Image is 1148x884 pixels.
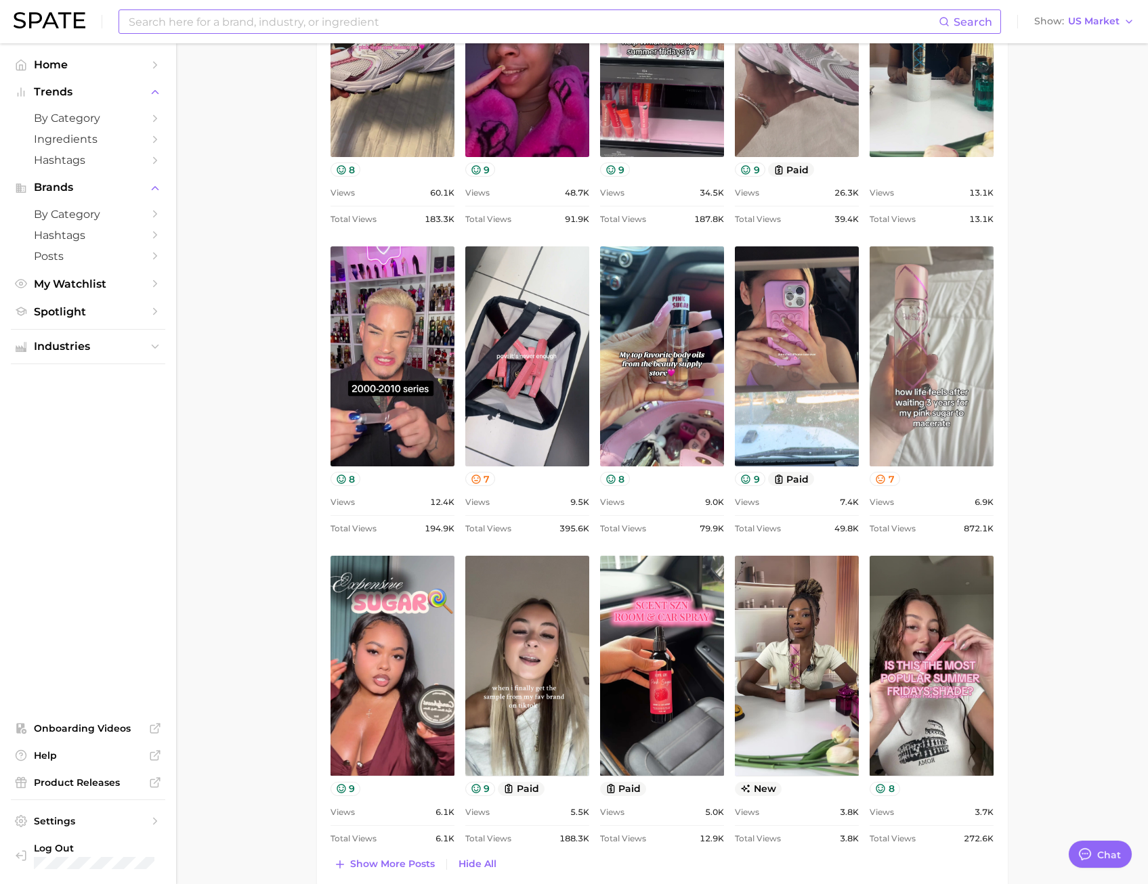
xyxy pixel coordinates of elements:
span: Total Views [870,211,916,227]
button: 8 [331,472,361,486]
span: Views [600,185,624,201]
span: Total Views [331,831,377,847]
a: Onboarding Videos [11,718,165,738]
span: 12.9k [700,831,724,847]
span: 187.8k [694,211,724,227]
a: Product Releases [11,772,165,793]
span: 60.1k [430,185,454,201]
span: 188.3k [559,831,589,847]
span: Hide All [459,858,496,870]
button: 8 [331,162,361,177]
span: Total Views [735,211,781,227]
span: 13.1k [969,211,994,227]
span: 9.0k [705,494,724,510]
span: US Market [1068,18,1120,25]
button: 7 [465,472,496,486]
span: 12.4k [430,494,454,510]
span: Onboarding Videos [34,722,142,734]
span: Total Views [600,831,646,847]
span: Spotlight [34,305,142,318]
span: 49.8k [834,521,859,537]
span: Views [465,804,490,820]
a: Hashtags [11,150,165,171]
button: paid [498,782,545,796]
a: Settings [11,811,165,831]
span: 6.1k [435,804,454,820]
button: 8 [600,472,631,486]
a: My Watchlist [11,273,165,294]
button: Hide All [455,855,500,873]
span: Product Releases [34,776,142,789]
span: 7.4k [840,494,859,510]
span: Views [870,185,894,201]
button: Show more posts [331,855,438,874]
span: Total Views [331,521,377,537]
span: Show more posts [350,858,435,870]
span: 5.5k [570,804,589,820]
span: 26.3k [834,185,859,201]
span: Views [735,804,759,820]
span: Views [735,185,759,201]
span: 3.7k [975,804,994,820]
button: 9 [331,782,361,796]
span: Industries [34,340,142,353]
button: 8 [870,782,900,796]
span: 272.6k [964,831,994,847]
span: Home [34,58,142,71]
button: Trends [11,82,165,102]
input: Search here for a brand, industry, or ingredient [127,10,939,33]
span: Ingredients [34,133,142,146]
span: Views [600,804,624,820]
button: 7 [870,472,900,486]
span: Views [735,494,759,510]
span: 39.4k [834,211,859,227]
span: 872.1k [964,521,994,537]
button: Brands [11,177,165,198]
a: by Category [11,108,165,129]
a: Spotlight [11,301,165,322]
span: 34.5k [700,185,724,201]
span: 13.1k [969,185,994,201]
a: Ingredients [11,129,165,150]
span: Total Views [331,211,377,227]
button: 9 [465,162,496,177]
span: Views [465,185,490,201]
span: new [735,782,782,796]
span: 183.3k [425,211,454,227]
button: Industries [11,336,165,357]
button: paid [768,472,815,486]
img: SPATE [14,12,85,28]
span: Views [870,494,894,510]
span: Settings [34,815,142,827]
button: 9 [735,162,765,177]
a: Home [11,54,165,75]
span: Views [600,494,624,510]
span: 9.5k [570,494,589,510]
button: 9 [735,472,765,486]
span: 3.8k [840,804,859,820]
span: Total Views [600,211,646,227]
a: Hashtags [11,225,165,246]
span: by Category [34,208,142,221]
span: 194.9k [425,521,454,537]
span: Views [870,804,894,820]
span: Views [331,804,355,820]
span: Total Views [735,521,781,537]
span: 79.9k [700,521,724,537]
span: 395.6k [559,521,589,537]
span: Total Views [735,831,781,847]
span: Brands [34,181,142,194]
span: Total Views [465,211,511,227]
a: Help [11,745,165,766]
span: Log Out [34,842,166,854]
span: Views [331,185,355,201]
span: Show [1034,18,1064,25]
span: 6.9k [975,494,994,510]
span: by Category [34,112,142,125]
span: Hashtags [34,154,142,167]
span: 48.7k [565,185,589,201]
span: My Watchlist [34,278,142,290]
span: Views [331,494,355,510]
button: 9 [465,782,496,796]
span: Total Views [870,831,916,847]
